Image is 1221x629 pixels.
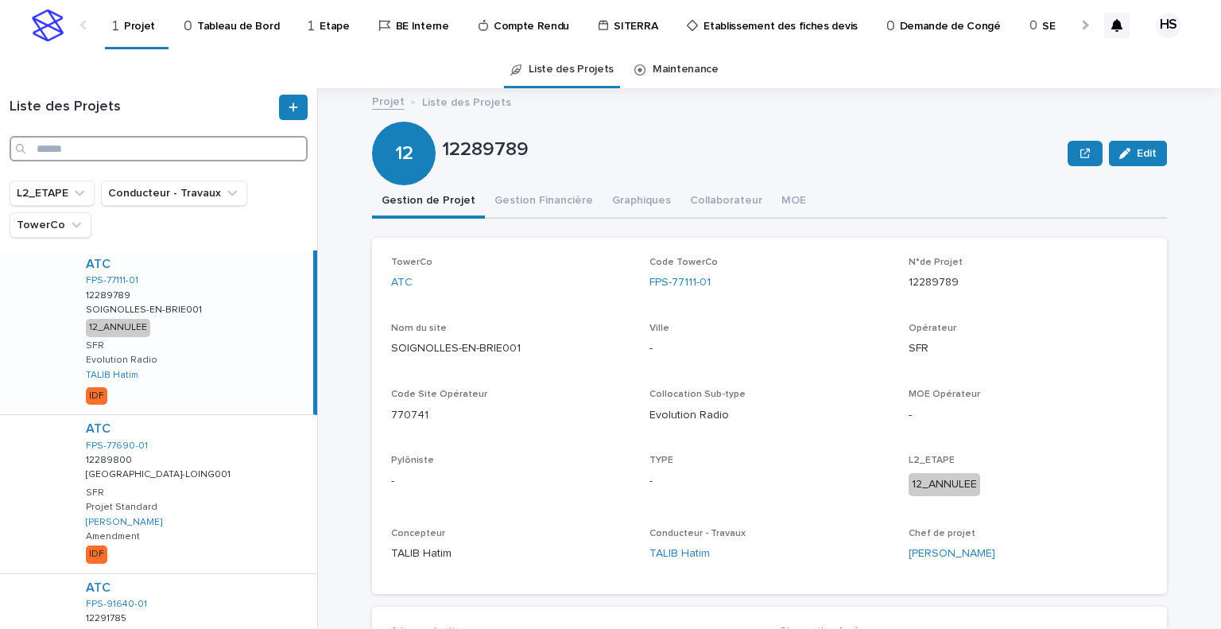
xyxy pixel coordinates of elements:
div: 12 [372,78,436,165]
a: ATC [86,580,110,596]
div: HS [1156,13,1181,38]
a: [PERSON_NAME] [909,546,995,562]
p: - [649,473,889,490]
button: MOE [772,185,816,219]
p: Liste des Projets [422,92,511,110]
span: Nom du site [391,324,447,333]
p: Projet Standard [86,502,157,513]
p: Evolution Radio [86,355,157,366]
a: Liste des Projets [529,51,614,88]
a: ATC [391,274,413,291]
div: IDF [86,387,107,405]
p: SFR [909,340,1148,357]
div: 12_ANNULEE [909,473,980,496]
span: Code Site Opérateur [391,390,487,399]
span: MOE Opérateur [909,390,980,399]
p: 12291785 [86,610,130,624]
p: SFR [86,340,104,351]
a: ATC [86,421,110,437]
button: Conducteur - Travaux [101,181,247,206]
button: L2_ETAPE [10,181,95,206]
p: - [649,340,889,357]
button: Gestion de Projet [372,185,485,219]
span: N°de Projet [909,258,963,267]
p: TALIB Hatim [391,546,630,562]
span: Collocation Sub-type [649,390,746,399]
button: Graphiques [603,185,680,219]
p: 770741 [391,407,630,424]
button: Edit [1109,141,1167,166]
a: FPS-77111-01 [86,275,138,286]
div: 12_ANNULEE [86,319,150,336]
p: 12289800 [86,452,135,466]
p: 12289789 [86,287,134,301]
p: [GEOGRAPHIC_DATA]-LOING001 [86,466,234,480]
button: Collaborateur [680,185,772,219]
div: IDF [86,546,107,563]
p: SOIGNOLLES-EN-BRIE001 [86,301,205,316]
p: Evolution Radio [649,407,889,424]
span: TowerCo [391,258,432,267]
span: Pylôniste [391,456,434,465]
p: - [391,473,630,490]
p: 12289789 [442,138,1061,161]
span: Code TowerCo [649,258,718,267]
span: TYPE [649,456,673,465]
p: SFR [86,487,104,499]
span: Chef de projet [909,529,975,538]
p: 12289789 [909,274,1148,291]
p: Amendment [86,531,140,542]
a: Maintenance [653,51,719,88]
span: Ville [649,324,669,333]
button: TowerCo [10,212,91,238]
a: TALIB Hatim [649,546,710,562]
img: stacker-logo-s-only.png [32,10,64,41]
span: L2_ETAPE [909,456,955,465]
a: FPS-77111-01 [649,274,711,291]
a: TALIB Hatim [86,370,138,381]
button: Gestion Financière [485,185,603,219]
p: - [909,407,1148,424]
span: Concepteur [391,529,445,538]
a: FPS-77690-01 [86,441,148,452]
a: [PERSON_NAME] [86,517,162,528]
a: ATC [86,257,110,272]
span: Opérateur [909,324,956,333]
span: Edit [1137,148,1157,159]
h1: Liste des Projets [10,99,276,116]
span: Conducteur - Travaux [649,529,746,538]
a: FPS-91640-01 [86,599,147,610]
a: Projet [372,91,405,110]
input: Search [10,136,308,161]
p: SOIGNOLLES-EN-BRIE001 [391,340,630,357]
